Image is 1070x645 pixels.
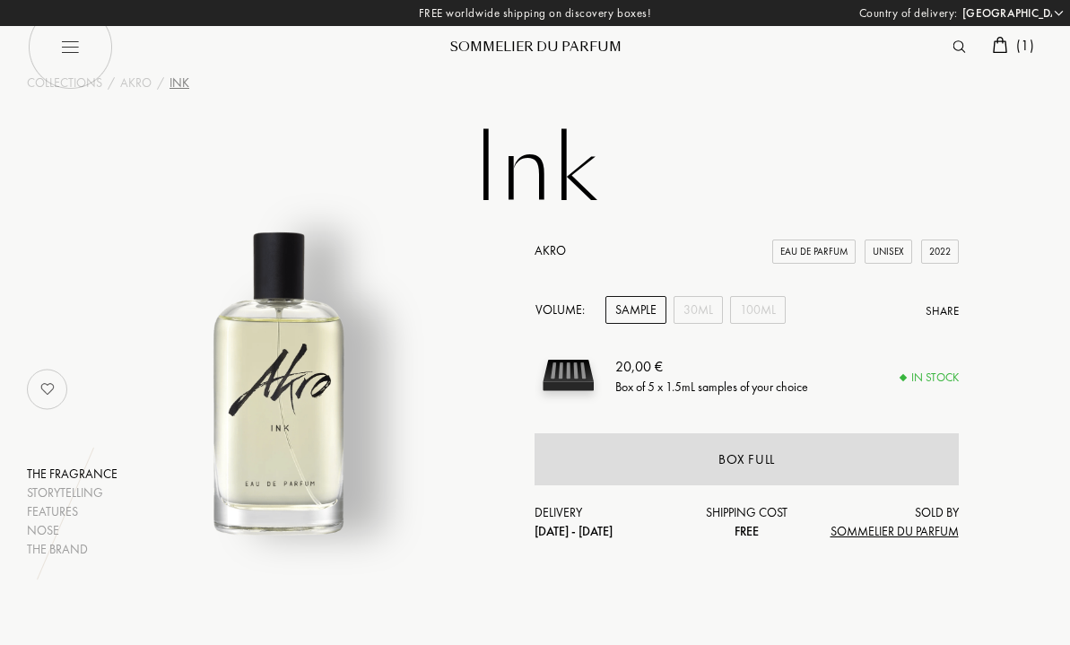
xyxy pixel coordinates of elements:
[605,296,666,324] div: Sample
[730,296,786,324] div: 100mL
[27,540,117,559] div: The brand
[615,377,808,396] div: Box of 5 x 1.5mL samples of your choice
[27,502,117,521] div: Features
[1016,36,1034,55] span: ( 1 )
[718,449,775,470] div: Box full
[865,240,912,264] div: Unisex
[900,369,959,387] div: In stock
[831,523,959,539] span: Sommelier du Parfum
[772,240,856,264] div: Eau de Parfum
[926,302,959,320] div: Share
[859,4,958,22] span: Country of delivery:
[87,120,984,219] h1: Ink
[120,74,152,92] a: Akro
[535,296,595,324] div: Volume:
[27,4,112,90] img: burger_black.png
[817,503,958,541] div: Sold by
[27,465,117,484] div: The fragrance
[535,503,675,541] div: Delivery
[170,74,189,92] div: Ink
[735,523,759,539] span: Free
[921,240,959,264] div: 2022
[993,37,1007,53] img: cart.svg
[27,484,117,502] div: Storytelling
[615,355,808,377] div: 20,00 €
[676,503,817,541] div: Shipping cost
[27,521,117,540] div: Nose
[30,371,65,407] img: no_like_p.png
[535,242,566,258] a: Akro
[535,342,602,409] img: sample box
[953,40,966,53] img: search_icn.svg
[428,38,643,57] div: Sommelier du Parfum
[101,201,460,559] img: Ink Akro
[157,74,164,92] div: /
[535,523,613,539] span: [DATE] - [DATE]
[674,296,723,324] div: 30mL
